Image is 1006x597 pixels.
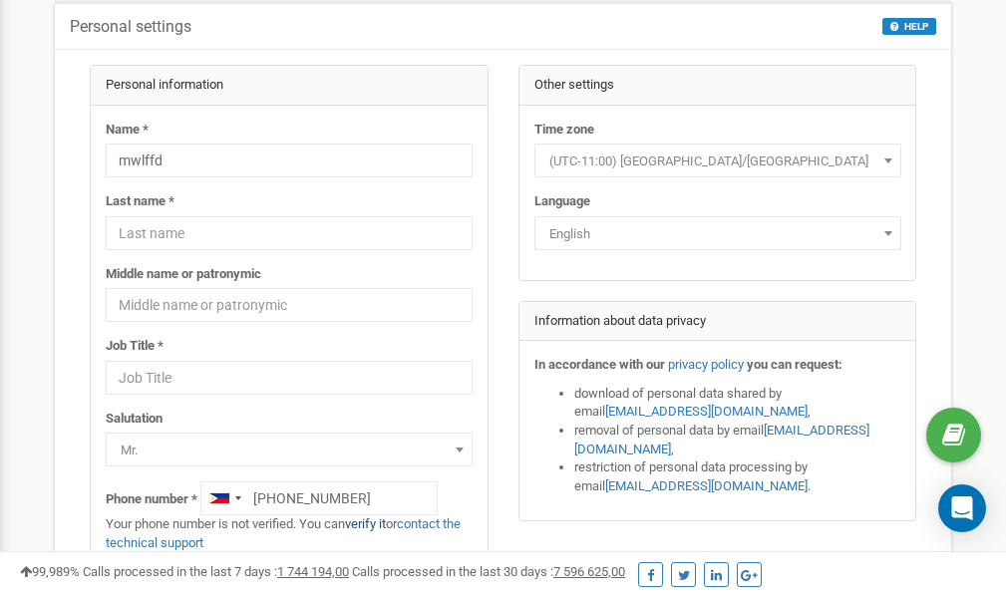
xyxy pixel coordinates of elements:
[352,564,625,579] span: Calls processed in the last 30 days :
[201,482,247,514] div: Telephone country code
[534,192,590,211] label: Language
[20,564,80,579] span: 99,989%
[534,144,901,177] span: (UTC-11:00) Pacific/Midway
[106,490,197,509] label: Phone number *
[113,437,466,464] span: Mr.
[574,458,901,495] li: restriction of personal data processing by email .
[106,515,473,552] p: Your phone number is not verified. You can or
[541,220,894,248] span: English
[605,478,808,493] a: [EMAIL_ADDRESS][DOMAIN_NAME]
[106,410,163,429] label: Salutation
[106,337,164,356] label: Job Title *
[91,66,488,106] div: Personal information
[106,216,473,250] input: Last name
[541,148,894,175] span: (UTC-11:00) Pacific/Midway
[106,121,149,140] label: Name *
[106,361,473,395] input: Job Title
[668,357,744,372] a: privacy policy
[574,423,869,456] a: [EMAIL_ADDRESS][DOMAIN_NAME]
[106,433,473,466] span: Mr.
[200,481,438,515] input: +1-800-555-55-55
[106,144,473,177] input: Name
[106,192,174,211] label: Last name *
[106,288,473,322] input: Middle name or patronymic
[106,265,261,284] label: Middle name or patronymic
[574,385,901,422] li: download of personal data shared by email ,
[747,357,842,372] strong: you can request:
[553,564,625,579] u: 7 596 625,00
[70,18,191,36] h5: Personal settings
[106,516,461,550] a: contact the technical support
[345,516,386,531] a: verify it
[938,484,986,532] div: Open Intercom Messenger
[83,564,349,579] span: Calls processed in the last 7 days :
[519,302,916,342] div: Information about data privacy
[519,66,916,106] div: Other settings
[882,18,936,35] button: HELP
[605,404,808,419] a: [EMAIL_ADDRESS][DOMAIN_NAME]
[277,564,349,579] u: 1 744 194,00
[534,216,901,250] span: English
[574,422,901,458] li: removal of personal data by email ,
[534,357,665,372] strong: In accordance with our
[534,121,594,140] label: Time zone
